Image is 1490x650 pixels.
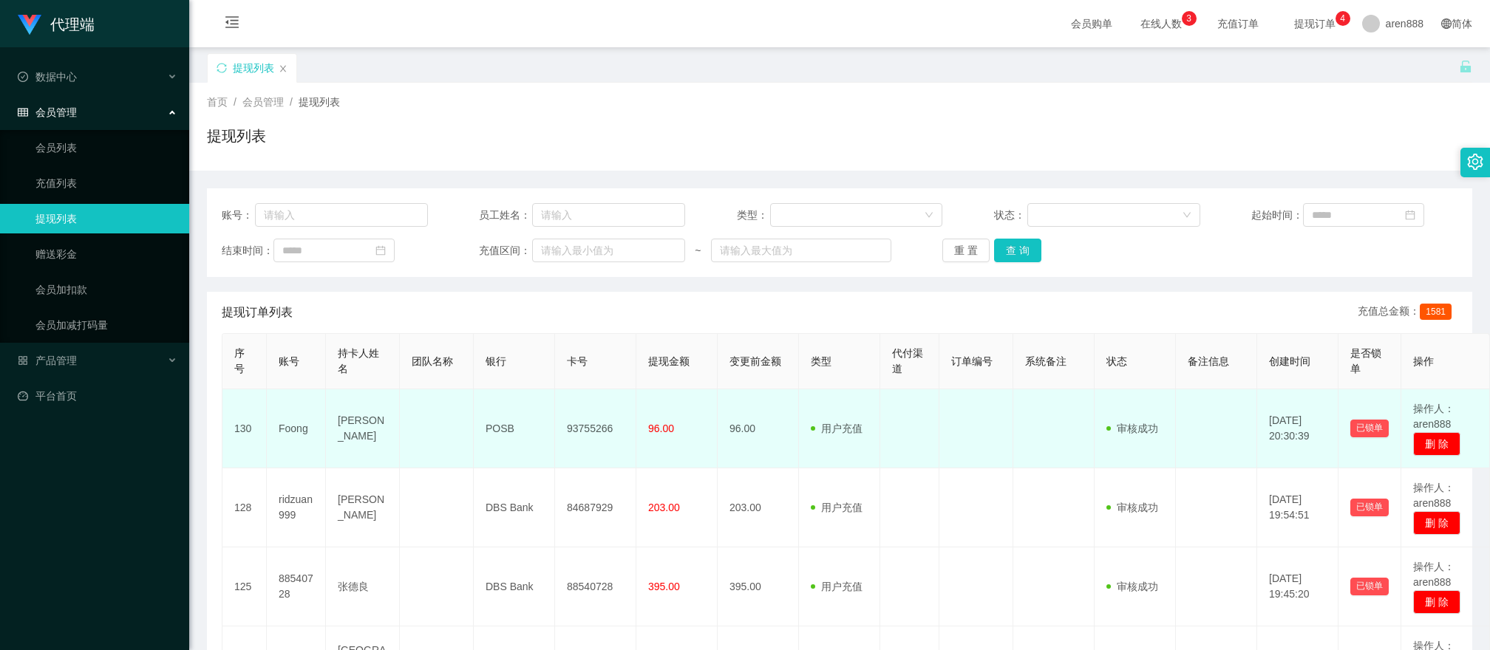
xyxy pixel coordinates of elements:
button: 已锁单 [1350,578,1389,595]
button: 删 除 [1413,511,1460,535]
span: 操作人：aren888 [1413,403,1455,430]
button: 删 除 [1413,590,1460,614]
span: 持卡人姓名 [338,347,379,374]
span: 395.00 [648,581,680,592]
i: 图标: down [925,211,933,221]
span: 数据中心 [18,71,77,83]
td: DBS Bank [474,547,555,626]
td: 96.00 [718,389,799,468]
td: POSB [474,389,555,468]
span: / [234,96,237,108]
p: 3 [1186,11,1191,26]
i: 图标: calendar [1405,210,1415,220]
span: 会员管理 [242,96,284,108]
i: 图标: unlock [1459,60,1472,73]
span: 审核成功 [1106,502,1158,513]
span: 团队名称 [412,355,453,367]
td: 395.00 [718,547,799,626]
span: 账号： [222,208,255,223]
div: 充值总金额： [1358,304,1457,321]
sup: 3 [1182,11,1197,26]
a: 会员加减打码量 [35,310,177,340]
td: [PERSON_NAME] [326,389,400,468]
span: 产品管理 [18,355,77,366]
span: 备注信息 [1188,355,1229,367]
input: 请输入 [532,203,685,227]
span: 创建时间 [1269,355,1310,367]
td: 84687929 [555,468,636,547]
span: 提现订单 [1287,18,1343,29]
span: 卡号 [567,355,588,367]
p: 4 [1340,11,1345,26]
i: 图标: sync [217,63,227,73]
input: 请输入最小值为 [532,239,685,262]
button: 重 置 [942,239,990,262]
h1: 代理端 [50,1,95,48]
i: 图标: table [18,107,28,117]
span: 账号 [279,355,299,367]
i: 图标: close [279,64,288,73]
button: 删 除 [1413,432,1460,456]
a: 赠送彩金 [35,239,177,269]
i: 图标: setting [1467,154,1483,170]
span: 用户充值 [811,581,863,592]
span: 银行 [486,355,506,367]
button: 已锁单 [1350,499,1389,516]
a: 充值列表 [35,168,177,198]
span: 结束时间： [222,243,273,259]
td: ridzuan999 [267,468,326,547]
td: 93755266 [555,389,636,468]
span: 用户充值 [811,422,863,434]
span: 起始时间： [1251,208,1303,223]
span: 会员管理 [18,106,77,118]
span: 用户充值 [811,502,863,513]
sup: 4 [1336,11,1350,26]
span: 操作人：aren888 [1413,561,1455,588]
span: 序号 [234,347,245,374]
span: 首页 [207,96,228,108]
i: 图标: calendar [375,245,386,256]
span: 审核成功 [1106,422,1158,434]
td: [DATE] 19:45:20 [1257,547,1338,626]
span: 96.00 [648,422,674,434]
td: DBS Bank [474,468,555,547]
span: 状态： [994,208,1027,223]
span: 提现列表 [299,96,340,108]
i: 图标: global [1441,18,1452,29]
img: logo.9652507e.png [18,15,41,35]
i: 图标: menu-fold [207,1,257,48]
span: 1581 [1420,304,1452,320]
input: 请输入最大值为 [711,239,891,262]
td: [DATE] 19:54:51 [1257,468,1338,547]
span: 类型 [811,355,831,367]
span: 审核成功 [1106,581,1158,592]
div: 提现列表 [233,54,274,82]
span: 提现金额 [648,355,690,367]
span: 变更前金额 [729,355,781,367]
span: 操作 [1413,355,1434,367]
h1: 提现列表 [207,125,266,147]
i: 图标: check-circle-o [18,72,28,82]
span: 操作人：aren888 [1413,482,1455,509]
td: [PERSON_NAME] [326,468,400,547]
input: 请输入 [255,203,428,227]
span: 订单编号 [951,355,993,367]
td: 130 [222,389,267,468]
td: [DATE] 20:30:39 [1257,389,1338,468]
span: 提现订单列表 [222,304,293,321]
span: 员工姓名： [479,208,532,223]
td: 125 [222,547,267,626]
a: 代理端 [18,18,95,30]
td: 88540728 [267,547,326,626]
td: Foong [267,389,326,468]
a: 提现列表 [35,204,177,233]
i: 图标: down [1183,211,1191,221]
span: 充值订单 [1210,18,1266,29]
td: 128 [222,468,267,547]
a: 图标: dashboard平台首页 [18,381,177,411]
a: 会员列表 [35,133,177,162]
span: 是否锁单 [1350,347,1381,374]
span: 状态 [1106,355,1127,367]
span: / [290,96,293,108]
td: 203.00 [718,468,799,547]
